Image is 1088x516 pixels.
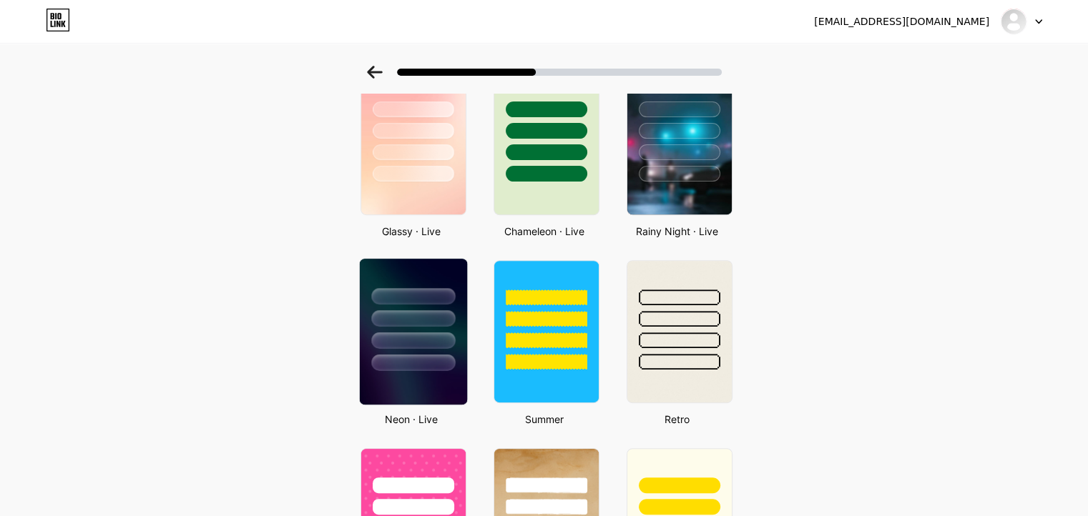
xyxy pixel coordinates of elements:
div: Neon · Live [356,412,466,427]
div: [EMAIL_ADDRESS][DOMAIN_NAME] [814,14,989,29]
img: kaziraisulislam [1000,8,1027,35]
img: neon.jpg [359,259,466,405]
div: Summer [489,412,599,427]
div: Glassy · Live [356,224,466,239]
div: Rainy Night · Live [622,224,732,239]
div: Retro [622,412,732,427]
div: Chameleon · Live [489,224,599,239]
